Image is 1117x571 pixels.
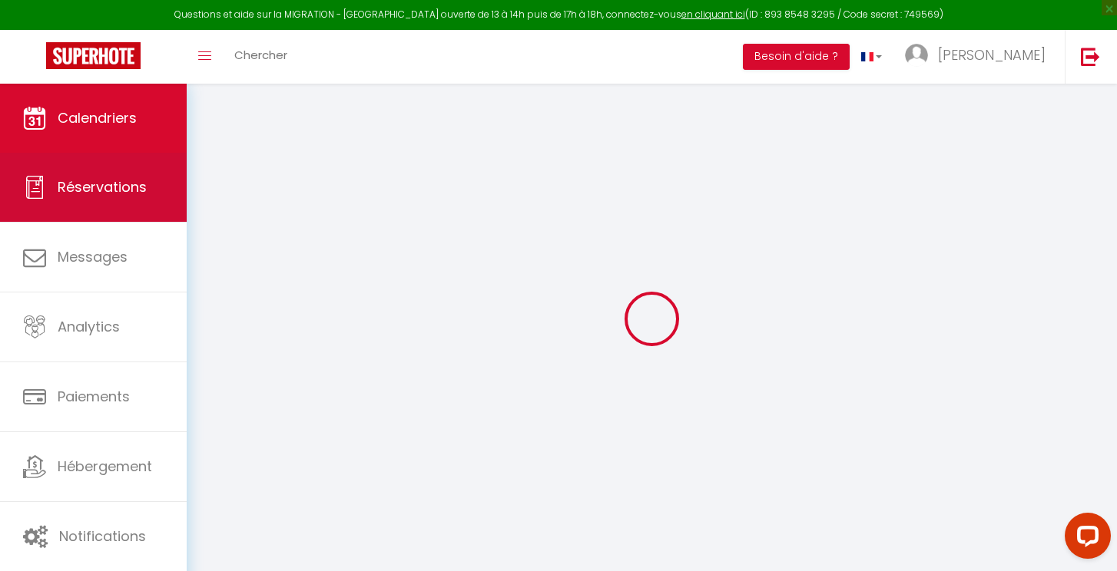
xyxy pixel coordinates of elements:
[223,30,299,84] a: Chercher
[234,47,287,63] span: Chercher
[743,44,850,70] button: Besoin d'aide ?
[681,8,745,21] a: en cliquant ici
[59,526,146,546] span: Notifications
[58,108,137,127] span: Calendriers
[58,177,147,196] span: Réservations
[893,30,1065,84] a: ... [PERSON_NAME]
[1081,47,1100,66] img: logout
[58,247,128,266] span: Messages
[58,457,152,476] span: Hébergement
[938,45,1046,64] span: [PERSON_NAME]
[58,387,130,406] span: Paiements
[58,317,120,336] span: Analytics
[1052,507,1117,571] iframe: LiveChat chat widget
[905,44,928,67] img: ...
[46,42,141,69] img: Super Booking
